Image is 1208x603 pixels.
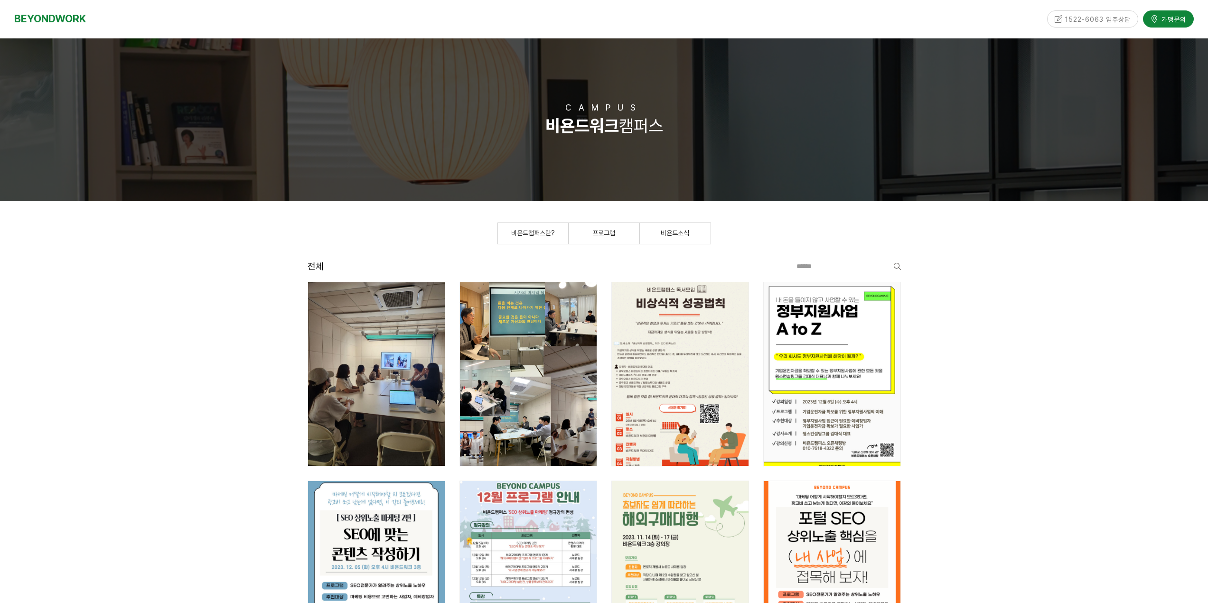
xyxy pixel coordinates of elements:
span: 비욘드캠퍼스란? [511,229,555,237]
a: 비욘드캠퍼스란? [498,223,568,244]
span: 가맹문의 [1159,14,1186,24]
header: 전체 [308,259,324,275]
a: 가맹문의 [1143,10,1194,27]
span: 캠퍼스 [545,116,663,136]
a: 비욘드소식 [640,223,711,244]
a: BEYONDWORK [14,10,86,28]
span: CAMPUS [565,102,643,112]
a: 프로그램 [569,223,639,244]
span: 비욘드소식 [661,229,689,237]
span: 프로그램 [592,229,615,237]
strong: 비욘드워크 [545,116,619,136]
